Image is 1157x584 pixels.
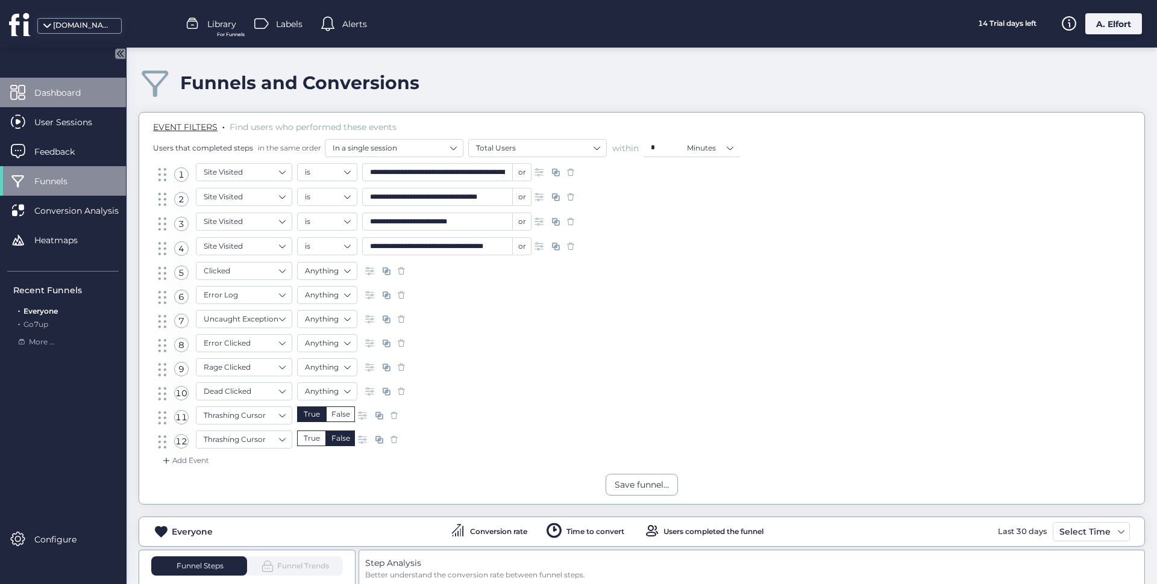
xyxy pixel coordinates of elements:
[342,17,367,31] span: Alerts
[305,213,350,231] nz-select-item: is
[513,213,531,231] div: or
[333,139,456,157] nz-select-item: In a single session
[513,163,531,181] div: or
[204,188,284,206] nz-select-item: Site Visited
[513,237,531,255] div: or
[204,406,284,424] nz-select-item: Thrashing Cursor
[513,188,531,206] div: or
[175,562,224,570] span: Funnel Steps
[174,434,189,449] div: 12
[174,410,189,424] div: 11
[174,266,189,280] div: 5
[612,142,639,154] span: within
[160,455,209,467] div: Add Event
[326,406,355,422] div: False
[995,522,1050,541] div: Last 30 days
[204,163,284,181] nz-select-item: Site Visited
[305,262,350,280] nz-select-item: Anything
[297,406,326,422] div: True
[204,382,284,400] nz-select-item: Dead Clicked
[34,175,86,188] span: Funnels
[1056,524,1114,539] div: Select Time
[204,334,284,352] nz-select-item: Error Clicked
[204,262,284,280] nz-select-item: Clicked
[174,362,189,376] div: 9
[305,334,350,352] nz-select-item: Anything
[305,358,350,376] nz-select-item: Anything
[174,338,189,352] div: 8
[305,163,350,181] nz-select-item: is
[204,310,284,328] nz-select-item: Uncaught Exception
[305,310,350,328] nz-select-item: Anything
[34,86,99,99] span: Dashboard
[962,13,1052,34] div: 14 Trial days left
[53,20,113,31] div: [DOMAIN_NAME]
[174,314,189,328] div: 7
[663,528,763,535] div: Users completed the funnel
[204,358,284,376] nz-select-item: Rage Clicked
[305,286,350,304] nz-select-item: Anything
[365,556,1138,570] div: Step Analysis
[174,290,189,304] div: 6
[34,116,110,129] span: User Sessions
[204,430,284,449] nz-select-item: Thrashing Cursor
[29,337,55,348] span: More ...
[34,145,93,158] span: Feedback
[24,306,58,315] span: Everyone
[207,17,236,31] span: Library
[222,119,225,131] span: .
[174,192,189,207] div: 2
[1085,13,1142,34] div: A. Elfort
[297,430,326,446] div: True
[174,217,189,231] div: 3
[18,304,20,315] span: .
[261,559,329,573] span: Funnel Trends
[204,213,284,231] nz-select-item: Site Visited
[326,430,355,446] div: False
[470,528,527,535] div: Conversion rate
[34,204,137,217] span: Conversion Analysis
[276,17,303,31] span: Labels
[230,122,397,132] span: Find users who performed these events
[180,72,419,94] div: Funnels and Conversions
[153,122,218,132] span: EVENT FILTERS
[174,386,189,400] div: 10
[34,533,95,546] span: Configure
[256,143,321,153] span: in the same order
[174,167,189,182] div: 1
[305,382,350,400] nz-select-item: Anything
[13,284,119,297] div: Recent Funnels
[174,241,189,256] div: 4
[305,188,350,206] nz-select-item: is
[687,139,733,157] nz-select-item: Minutes
[18,317,20,329] span: .
[615,478,669,491] div: Save funnel...
[34,234,96,247] span: Heatmaps
[24,320,48,329] span: Go7up
[172,525,213,538] div: Everyone
[305,237,350,255] nz-select-item: is
[153,143,253,153] span: Users that completed steps
[365,570,1138,581] div: Better understand the conversion rate between funnel steps.
[217,31,245,39] span: For Funnels
[476,139,599,157] nz-select-item: Total Users
[204,237,284,255] nz-select-item: Site Visited
[204,286,284,304] nz-select-item: Error Log
[566,528,624,535] div: Time to convert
